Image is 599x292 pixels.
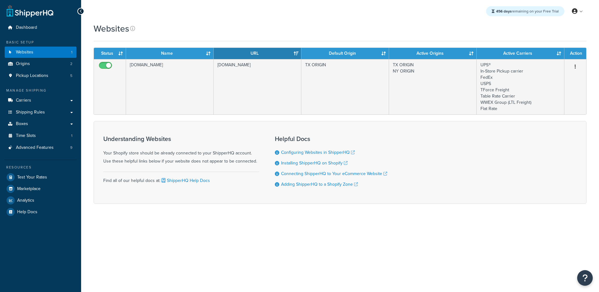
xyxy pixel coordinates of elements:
span: Analytics [17,198,34,203]
h3: Helpful Docs [275,135,387,142]
a: Advanced Features 9 [5,142,76,154]
a: ShipperHQ Help Docs [160,177,210,184]
a: Connecting ShipperHQ to Your eCommerce Website [281,170,387,177]
a: Test Your Rates [5,172,76,183]
li: Websites [5,47,76,58]
span: 5 [70,73,72,78]
a: Pickup Locations 5 [5,70,76,82]
span: Advanced Features [16,145,54,150]
span: Boxes [16,121,28,127]
a: Dashboard [5,22,76,33]
a: Boxes [5,118,76,130]
li: Time Slots [5,130,76,142]
td: [DOMAIN_NAME] [126,59,214,114]
a: Marketplace [5,183,76,194]
div: Find all of our helpful docs at: [103,172,259,185]
a: Websites 1 [5,47,76,58]
a: Adding ShipperHQ to a Shopify Zone [281,181,358,188]
th: Active Origins: activate to sort column ascending [389,48,477,59]
span: Shipping Rules [16,110,45,115]
th: Name: activate to sort column ascending [126,48,214,59]
a: Carriers [5,95,76,106]
div: Basic Setup [5,40,76,45]
span: Time Slots [16,133,36,138]
div: Manage Shipping [5,88,76,93]
th: Default Origin: activate to sort column ascending [301,48,389,59]
a: Configuring Websites in ShipperHQ [281,149,355,156]
span: Pickup Locations [16,73,48,78]
th: Active Carriers: activate to sort column ascending [477,48,564,59]
button: Open Resource Center [577,270,593,286]
th: Status: activate to sort column ascending [94,48,126,59]
div: remaining on your Free Trial [486,6,564,16]
div: Resources [5,165,76,170]
li: Pickup Locations [5,70,76,82]
th: URL: activate to sort column ascending [214,48,301,59]
span: Help Docs [17,209,37,215]
a: Help Docs [5,206,76,218]
span: Carriers [16,98,31,103]
a: Analytics [5,195,76,206]
span: Test Your Rates [17,175,47,180]
span: 9 [70,145,72,150]
th: Action [564,48,586,59]
a: ShipperHQ Home [7,5,53,17]
td: TX ORIGIN [301,59,389,114]
span: Websites [16,50,33,55]
span: Marketplace [17,186,41,192]
td: TX ORIGIN NY ORIGIN [389,59,477,114]
div: Your Shopify store should be already connected to your ShipperHQ account. Use these helpful links... [103,135,259,165]
h1: Websites [94,23,129,35]
span: Dashboard [16,25,37,30]
li: Advanced Features [5,142,76,154]
span: Origins [16,61,30,67]
li: Origins [5,58,76,70]
span: 2 [70,61,72,67]
strong: 456 days [496,8,512,14]
a: Shipping Rules [5,107,76,118]
h3: Understanding Websites [103,135,259,142]
td: UPS® In-Store Pickup carrier FedEx USPS TForce Freight Table Rate Carrier WWEX Group (LTL Freight... [477,59,564,114]
a: Time Slots 1 [5,130,76,142]
a: Installing ShipperHQ on Shopify [281,160,348,166]
a: Origins 2 [5,58,76,70]
span: 1 [71,133,72,138]
td: [DOMAIN_NAME] [214,59,301,114]
span: 1 [71,50,72,55]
